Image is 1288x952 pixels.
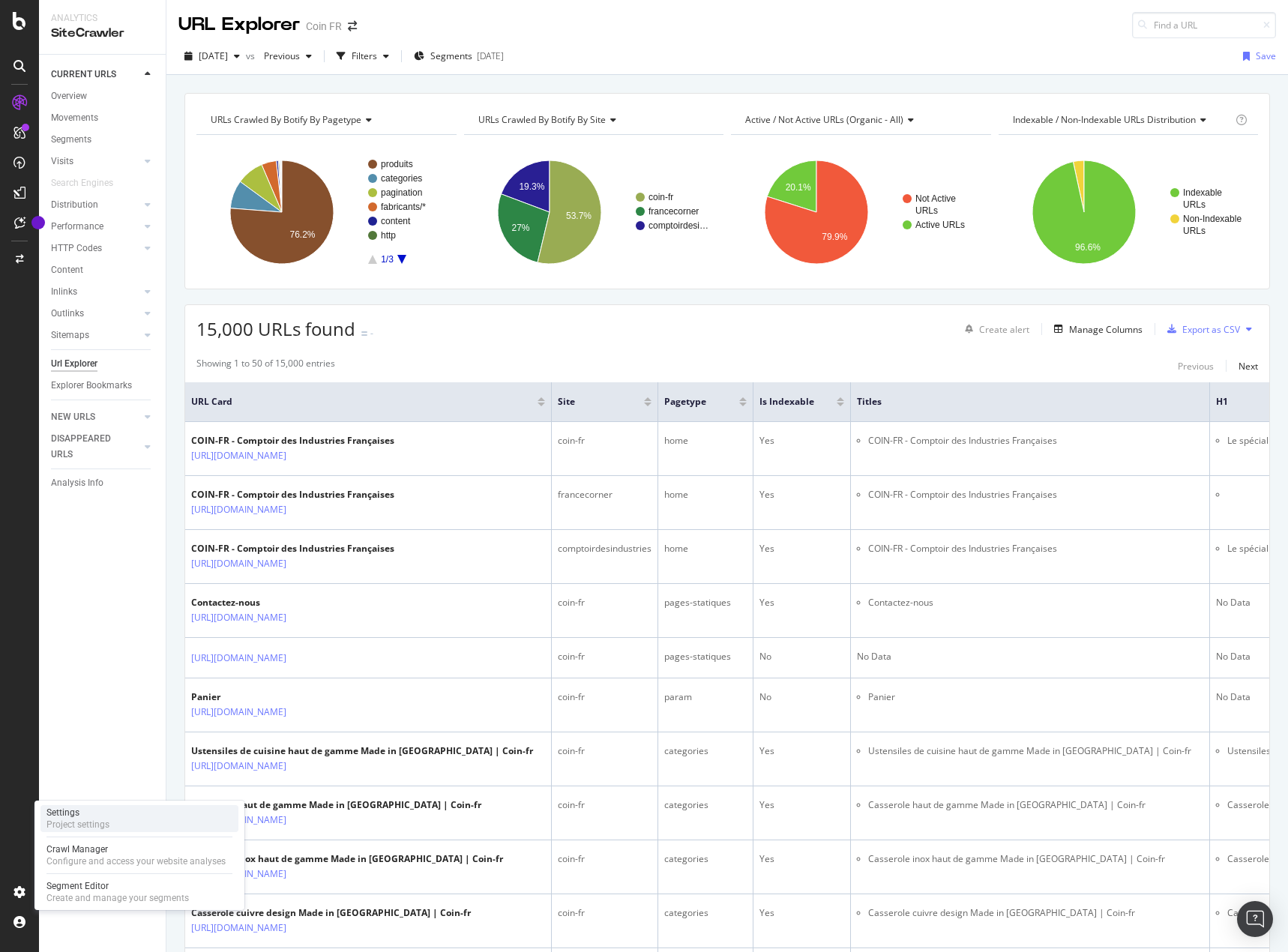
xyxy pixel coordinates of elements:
div: categories [664,798,747,812]
div: Yes [759,542,844,555]
div: coin-fr [558,744,651,758]
button: Manage Columns [1048,320,1143,338]
a: Search Engines [51,175,128,191]
a: CURRENT URLS [51,67,140,82]
a: [URL][DOMAIN_NAME] [191,448,286,463]
span: vs [246,49,258,62]
span: Indexable / Non-Indexable URLs distribution [1013,113,1196,126]
div: comptoirdesindustries [558,542,651,555]
text: Indexable [1183,187,1222,198]
text: content [381,216,411,226]
div: [DATE] [477,49,504,62]
div: Movements [51,110,98,126]
li: Casserole cuivre design Made in [GEOGRAPHIC_DATA] | Coin-fr [868,906,1203,920]
a: Performance [51,219,140,235]
div: Settings [46,807,109,819]
div: Outlinks [51,306,84,322]
h4: Indexable / Non-Indexable URLs Distribution [1010,108,1233,132]
div: coin-fr [558,798,651,812]
a: SettingsProject settings [40,805,238,832]
div: Tooltip anchor [31,216,45,229]
text: coin-fr [648,192,673,202]
li: COIN-FR - Comptoir des Industries Françaises [868,542,1203,555]
a: NEW URLS [51,409,140,425]
a: [URL][DOMAIN_NAME] [191,502,286,517]
span: 2025 Aug. 12th [199,49,228,62]
svg: A chart. [999,147,1259,277]
a: Outlinks [51,306,140,322]
div: Performance [51,219,103,235]
div: Yes [759,852,844,866]
div: coin-fr [558,906,651,920]
text: 76.2% [289,229,315,240]
div: Export as CSV [1182,323,1240,336]
text: 1/3 [381,254,394,265]
span: 15,000 URLs found [196,316,355,341]
div: coin-fr [558,650,651,663]
div: Configure and access your website analyses [46,855,226,867]
div: SiteCrawler [51,25,154,42]
div: Explorer Bookmarks [51,378,132,394]
div: No [759,650,844,663]
div: param [664,690,747,704]
input: Find a URL [1132,12,1276,38]
div: No [759,690,844,704]
div: Create and manage your segments [46,892,189,904]
svg: A chart. [464,147,724,277]
div: COIN-FR - Comptoir des Industries Françaises [191,434,394,448]
a: Sitemaps [51,328,140,343]
div: - [370,327,373,340]
div: categories [664,906,747,920]
div: Manage Columns [1069,323,1143,336]
a: HTTP Codes [51,241,140,256]
div: categories [664,852,747,866]
div: home [664,434,747,448]
div: Yes [759,906,844,920]
span: Active / Not Active URLs (organic - all) [745,113,903,126]
div: pages-statiques [664,596,747,609]
button: Previous [258,44,318,68]
div: pages-statiques [664,650,747,663]
img: Equal [361,331,367,336]
li: Panier [868,690,1203,704]
text: 79.9% [822,232,847,242]
text: Active URLs [915,220,965,230]
a: Explorer Bookmarks [51,378,155,394]
a: Url Explorer [51,356,155,372]
div: Casserole inox haut de gamme Made in [GEOGRAPHIC_DATA] | Coin-fr [191,852,503,866]
div: Next [1239,360,1258,373]
text: URLs [1183,199,1206,210]
div: Crawl Manager [46,843,226,855]
text: Non-Indexable [1183,214,1242,224]
div: CURRENT URLS [51,67,116,82]
a: Visits [51,154,140,169]
a: Segment EditorCreate and manage your segments [40,879,238,906]
button: Export as CSV [1161,317,1240,341]
text: francecorner [648,206,699,217]
div: Previous [1178,360,1214,373]
div: home [664,542,747,555]
div: Analytics [51,12,154,25]
a: Segments [51,132,155,148]
div: coin-fr [558,434,651,448]
span: Titles [857,395,1181,409]
text: categories [381,173,422,184]
a: [URL][DOMAIN_NAME] [191,651,286,666]
div: Project settings [46,819,109,831]
button: [DATE] [178,44,246,68]
text: 53.7% [566,211,592,221]
text: http [381,230,396,241]
div: DISAPPEARED URLS [51,431,127,463]
div: coin-fr [558,690,651,704]
a: Crawl ManagerConfigure and access your website analyses [40,842,238,869]
text: comptoirdesi… [648,220,708,231]
div: Ustensiles de cuisine haut de gamme Made in [GEOGRAPHIC_DATA] | Coin-fr [191,744,533,758]
button: Segments[DATE] [408,44,510,68]
div: Segments [51,132,91,148]
text: pagination [381,187,422,198]
li: Contactez-nous [868,596,1203,609]
div: Casserole haut de gamme Made in [GEOGRAPHIC_DATA] | Coin-fr [191,798,481,812]
text: fabricants/* [381,202,426,212]
div: Yes [759,488,844,501]
div: Coin FR [306,19,342,34]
